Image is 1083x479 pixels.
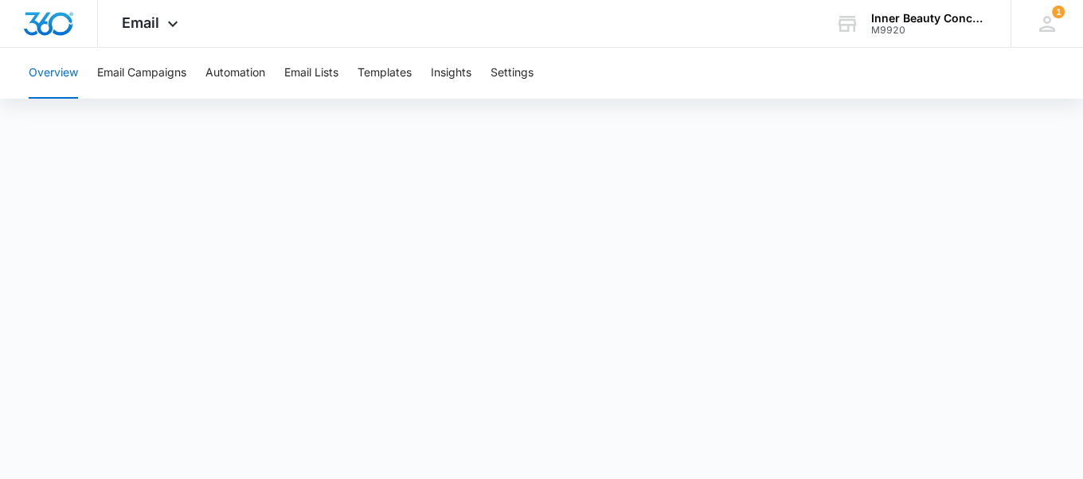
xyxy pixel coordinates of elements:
div: account name [871,12,987,25]
button: Automation [205,48,265,99]
div: notifications count [1052,6,1065,18]
button: Templates [358,48,412,99]
button: Settings [491,48,534,99]
span: 1 [1052,6,1065,18]
button: Email Lists [284,48,338,99]
button: Insights [431,48,471,99]
button: Overview [29,48,78,99]
div: account id [871,25,987,36]
span: Email [122,14,159,31]
button: Email Campaigns [97,48,186,99]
